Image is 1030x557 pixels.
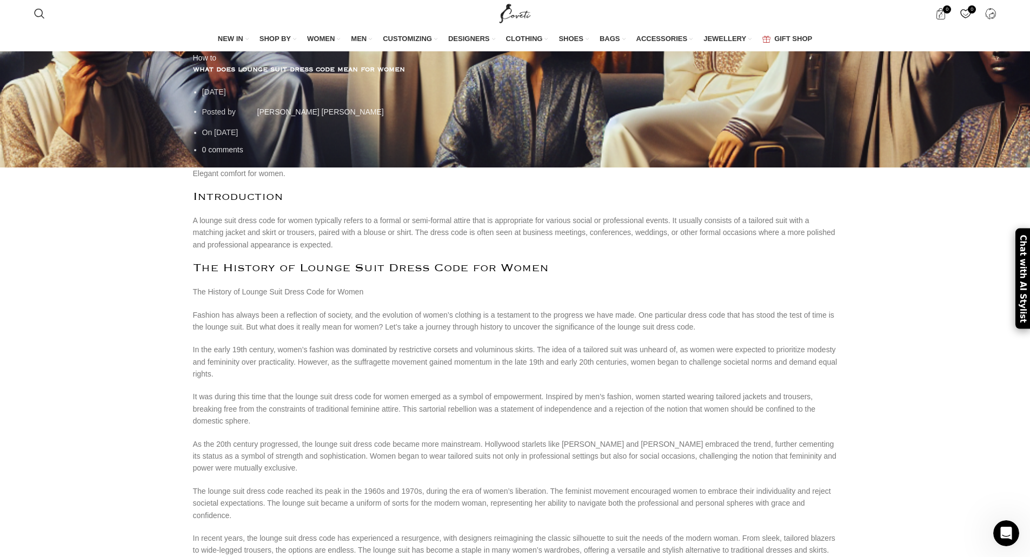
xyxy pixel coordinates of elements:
img: GiftBag [762,36,770,43]
span: 0 [968,5,976,14]
a: Site logo [497,9,533,17]
p: The lounge suit dress code reached its peak in the 1960s and 1970s, during the era of women’s lib... [193,485,838,521]
a: CUSTOMIZING [383,28,437,51]
a: JEWELLERY [703,28,752,51]
time: [DATE] [202,88,226,96]
span: 0 [943,5,951,14]
a: 0 [954,3,976,24]
a: Search [29,3,50,24]
a: BAGS [600,28,626,51]
p: Elegant comfort for women. [193,167,838,179]
h2: Introduction [193,190,838,204]
div: Main navigation [29,28,1002,51]
p: In the early 19th century, women’s fashion was dominated by restrictive corsets and voluminous sk... [193,344,838,380]
a: SHOP BY [260,28,296,51]
h2: The History of Lounge Suit Dress Code for Women [193,261,838,275]
span: Posted by [202,107,236,116]
p: As the 20th century progressed, the lounge suit dress code became more mainstream. Hollywood star... [193,438,838,474]
span: comments [208,145,243,154]
a: 0 comments [202,145,243,154]
span: ACCESSORIES [636,34,688,44]
p: In recent years, the lounge suit dress code has experienced a resurgence, with designers reimagin... [193,532,838,556]
span: WOMEN [307,34,335,44]
span: SHOES [559,34,583,44]
span: SHOP BY [260,34,291,44]
a: WOMEN [307,28,340,51]
li: On [DATE] [202,126,838,138]
h1: what does lounge suit dress code mean for women [193,64,838,75]
span: 0 [202,145,207,154]
a: ACCESSORIES [636,28,693,51]
a: NEW IN [218,28,249,51]
p: It was during this time that the lounge suit dress code for women emerged as a symbol of empowerm... [193,391,838,427]
a: CLOTHING [506,28,548,51]
span: DESIGNERS [448,34,490,44]
p: Fashion has always been a reflection of society, and the evolution of women’s clothing is a testa... [193,309,838,333]
span: CUSTOMIZING [383,34,432,44]
span: CLOTHING [506,34,543,44]
div: My Wishlist [954,3,976,24]
span: JEWELLERY [703,34,746,44]
img: author-avatar [238,104,255,121]
a: 0 [929,3,952,24]
span: MEN [351,34,367,44]
a: [PERSON_NAME] [PERSON_NAME] [257,107,384,116]
a: MEN [351,28,372,51]
p: A lounge suit dress code for women typically refers to a formal or semi-formal attire that is app... [193,214,838,251]
a: How to [193,53,217,62]
a: GIFT SHOP [762,28,812,51]
iframe: Intercom live chat [993,520,1019,546]
a: DESIGNERS [448,28,495,51]
span: BAGS [600,34,620,44]
a: SHOES [559,28,589,51]
p: The History of Lounge Suit Dress Code for Women [193,286,838,298]
span: NEW IN [218,34,243,44]
span: GIFT SHOP [774,34,812,44]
